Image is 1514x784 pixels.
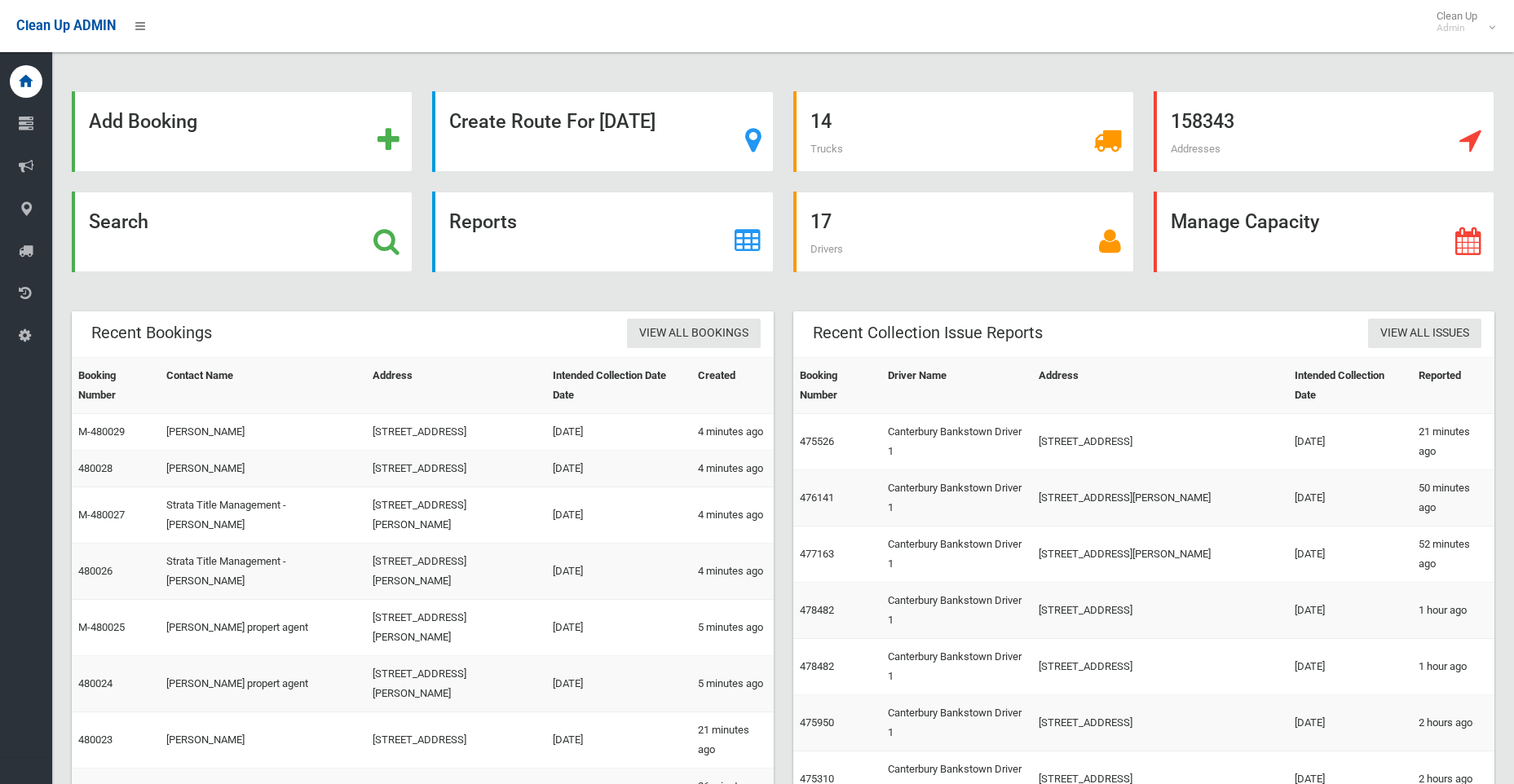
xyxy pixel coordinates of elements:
[691,451,774,487] td: 4 minutes ago
[449,210,517,233] strong: Reports
[627,319,761,349] a: View All Bookings
[366,451,546,487] td: [STREET_ADDRESS]
[89,110,197,133] strong: Add Booking
[546,600,691,656] td: [DATE]
[89,210,148,233] strong: Search
[1288,414,1411,470] td: [DATE]
[691,712,774,769] td: 21 minutes ago
[881,639,1032,695] td: Canterbury Bankstown Driver 1
[1032,526,1288,583] td: [STREET_ADDRESS][PERSON_NAME]
[78,733,113,746] a: 480023
[800,435,834,447] a: 475526
[546,712,691,769] td: [DATE]
[793,358,882,414] th: Booking Number
[1437,22,1477,34] small: Admin
[881,695,1032,751] td: Canterbury Bankstown Driver 1
[72,91,413,172] a: Add Booking
[881,526,1032,583] td: Canterbury Bankstown Driver 1
[1032,414,1288,470] td: [STREET_ADDRESS]
[366,358,546,414] th: Address
[78,509,125,521] a: M-480027
[800,604,834,616] a: 478482
[160,600,366,656] td: [PERSON_NAME] propert agent
[881,583,1032,639] td: Canterbury Bankstown Driver 1
[810,210,832,233] strong: 17
[160,544,366,600] td: Strata Title Management - [PERSON_NAME]
[366,487,546,544] td: [STREET_ADDRESS][PERSON_NAME]
[72,317,232,349] header: Recent Bookings
[793,192,1134,272] a: 17 Drivers
[800,716,834,729] a: 475950
[78,565,113,577] a: 480026
[691,600,774,656] td: 5 minutes ago
[1032,358,1288,414] th: Address
[78,425,125,438] a: M-480029
[881,470,1032,526] td: Canterbury Bankstown Driver 1
[1171,143,1220,155] span: Addresses
[1032,639,1288,695] td: [STREET_ADDRESS]
[16,18,116,33] span: Clean Up ADMIN
[1428,10,1494,34] span: Clean Up
[546,487,691,544] td: [DATE]
[1288,639,1411,695] td: [DATE]
[78,462,113,474] a: 480028
[1154,192,1494,272] a: Manage Capacity
[793,91,1134,172] a: 14 Trucks
[691,656,774,712] td: 5 minutes ago
[78,621,125,633] a: M-480025
[881,414,1032,470] td: Canterbury Bankstown Driver 1
[160,712,366,769] td: [PERSON_NAME]
[691,544,774,600] td: 4 minutes ago
[793,317,1062,349] header: Recent Collection Issue Reports
[1288,583,1411,639] td: [DATE]
[432,91,773,172] a: Create Route For [DATE]
[800,660,834,672] a: 478482
[800,491,834,504] a: 476141
[1288,526,1411,583] td: [DATE]
[1412,414,1494,470] td: 21 minutes ago
[800,548,834,560] a: 477163
[1368,319,1481,349] a: View All Issues
[691,487,774,544] td: 4 minutes ago
[366,414,546,451] td: [STREET_ADDRESS]
[1288,695,1411,751] td: [DATE]
[366,656,546,712] td: [STREET_ADDRESS][PERSON_NAME]
[546,451,691,487] td: [DATE]
[1154,91,1494,172] a: 158343 Addresses
[160,656,366,712] td: [PERSON_NAME] propert agent
[1412,639,1494,695] td: 1 hour ago
[1412,583,1494,639] td: 1 hour ago
[366,600,546,656] td: [STREET_ADDRESS][PERSON_NAME]
[160,451,366,487] td: [PERSON_NAME]
[691,358,774,414] th: Created
[546,414,691,451] td: [DATE]
[1032,695,1288,751] td: [STREET_ADDRESS]
[1288,470,1411,526] td: [DATE]
[810,143,843,155] span: Trucks
[1032,583,1288,639] td: [STREET_ADDRESS]
[72,192,413,272] a: Search
[366,712,546,769] td: [STREET_ADDRESS]
[546,358,691,414] th: Intended Collection Date Date
[1412,358,1494,414] th: Reported
[160,358,366,414] th: Contact Name
[1412,470,1494,526] td: 50 minutes ago
[881,358,1032,414] th: Driver Name
[1412,526,1494,583] td: 52 minutes ago
[160,414,366,451] td: [PERSON_NAME]
[449,110,655,133] strong: Create Route For [DATE]
[1288,358,1411,414] th: Intended Collection Date
[160,487,366,544] td: Strata Title Management - [PERSON_NAME]
[72,358,160,414] th: Booking Number
[810,243,843,255] span: Drivers
[691,414,774,451] td: 4 minutes ago
[78,677,113,689] a: 480024
[546,656,691,712] td: [DATE]
[1032,470,1288,526] td: [STREET_ADDRESS][PERSON_NAME]
[810,110,832,133] strong: 14
[546,544,691,600] td: [DATE]
[1171,210,1319,233] strong: Manage Capacity
[366,544,546,600] td: [STREET_ADDRESS][PERSON_NAME]
[1412,695,1494,751] td: 2 hours ago
[432,192,773,272] a: Reports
